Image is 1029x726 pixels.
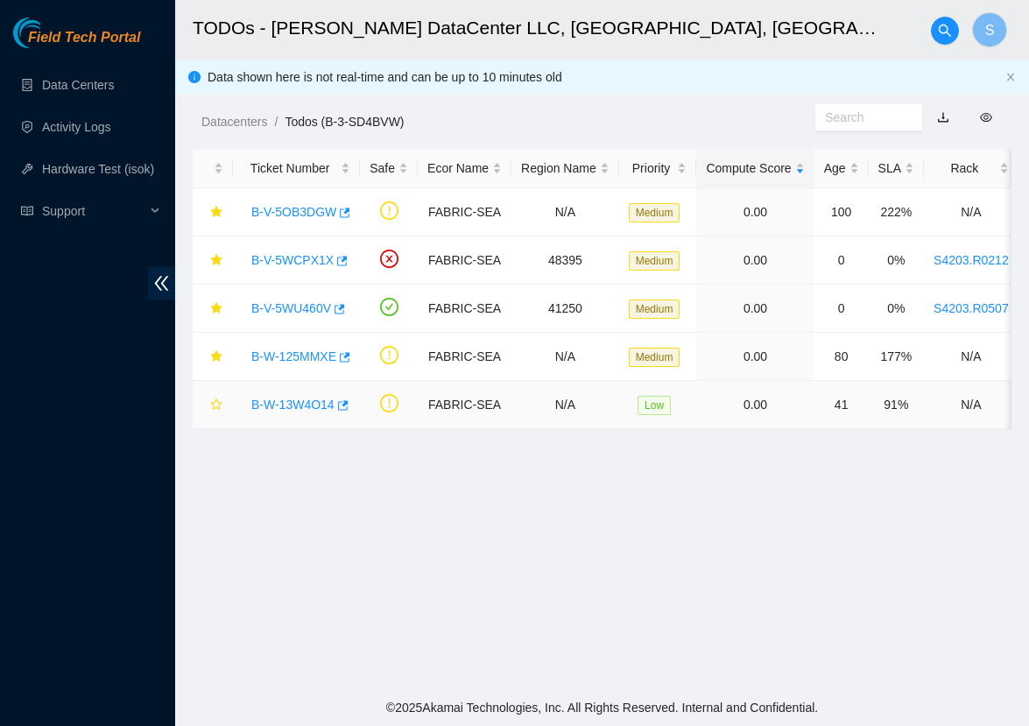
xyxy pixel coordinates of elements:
[985,19,995,41] span: S
[696,236,814,285] td: 0.00
[418,381,511,429] td: FABRIC-SEA
[869,333,924,381] td: 177%
[418,333,511,381] td: FABRIC-SEA
[869,285,924,333] td: 0%
[201,115,267,129] a: Datacenters
[924,103,962,131] button: download
[924,188,1018,236] td: N/A
[210,398,222,412] span: star
[980,111,992,123] span: eye
[814,188,869,236] td: 100
[380,201,398,220] span: exclamation-circle
[511,236,619,285] td: 48395
[931,17,959,45] button: search
[251,205,336,219] a: B-V-5OB3DGW
[202,391,223,419] button: star
[937,110,949,124] a: download
[13,32,140,54] a: Akamai TechnologiesField Tech Portal
[629,348,680,367] span: Medium
[825,108,899,127] input: Search
[251,253,334,267] a: B-V-5WCPX1X
[210,302,222,316] span: star
[629,251,680,271] span: Medium
[1005,72,1016,83] button: close
[42,162,154,176] a: Hardware Test (isok)
[629,203,680,222] span: Medium
[511,285,619,333] td: 41250
[175,689,1029,726] footer: © 2025 Akamai Technologies, Inc. All Rights Reserved. Internal and Confidential.
[934,301,1009,315] a: S4203.R0507
[696,333,814,381] td: 0.00
[814,333,869,381] td: 80
[869,236,924,285] td: 0%
[380,250,398,268] span: close-circle
[696,188,814,236] td: 0.00
[210,206,222,220] span: star
[418,236,511,285] td: FABRIC-SEA
[972,12,1007,47] button: S
[210,254,222,268] span: star
[251,349,336,363] a: B-W-125MMXE
[42,78,114,92] a: Data Centers
[21,205,33,217] span: read
[418,188,511,236] td: FABRIC-SEA
[13,18,88,48] img: Akamai Technologies
[42,194,145,229] span: Support
[869,381,924,429] td: 91%
[380,298,398,316] span: check-circle
[380,346,398,364] span: exclamation-circle
[148,267,175,300] span: double-left
[924,333,1018,381] td: N/A
[42,120,111,134] a: Activity Logs
[696,285,814,333] td: 0.00
[202,246,223,274] button: star
[924,381,1018,429] td: N/A
[28,30,140,46] span: Field Tech Portal
[511,381,619,429] td: N/A
[251,398,335,412] a: B-W-13W4O14
[638,396,671,415] span: Low
[696,381,814,429] td: 0.00
[814,381,869,429] td: 41
[814,236,869,285] td: 0
[202,294,223,322] button: star
[511,188,619,236] td: N/A
[380,394,398,412] span: exclamation-circle
[932,24,958,38] span: search
[418,285,511,333] td: FABRIC-SEA
[934,253,1009,267] a: S4203.R0212
[251,301,331,315] a: B-V-5WU460V
[1005,72,1016,82] span: close
[869,188,924,236] td: 222%
[814,285,869,333] td: 0
[629,300,680,319] span: Medium
[274,115,278,129] span: /
[285,115,404,129] a: Todos (B-3-SD4BVW)
[202,198,223,226] button: star
[511,333,619,381] td: N/A
[202,342,223,370] button: star
[210,350,222,364] span: star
